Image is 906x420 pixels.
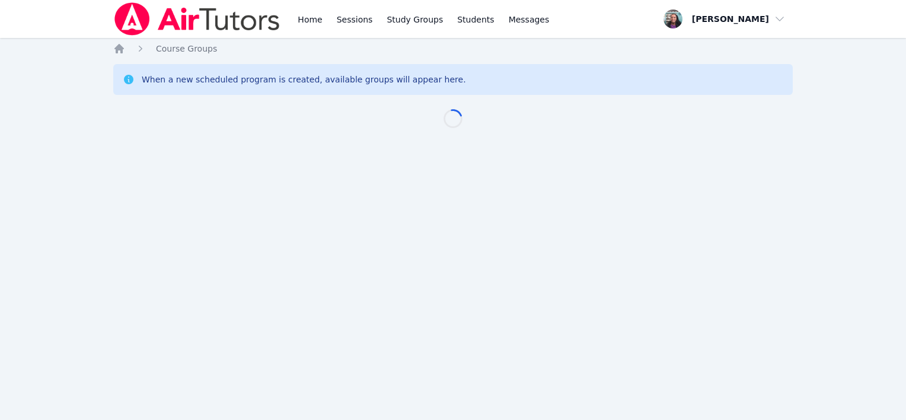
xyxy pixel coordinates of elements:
div: When a new scheduled program is created, available groups will appear here. [142,74,466,85]
img: Air Tutors [113,2,281,36]
span: Course Groups [156,44,217,53]
span: Messages [509,14,550,26]
nav: Breadcrumb [113,43,793,55]
a: Course Groups [156,43,217,55]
